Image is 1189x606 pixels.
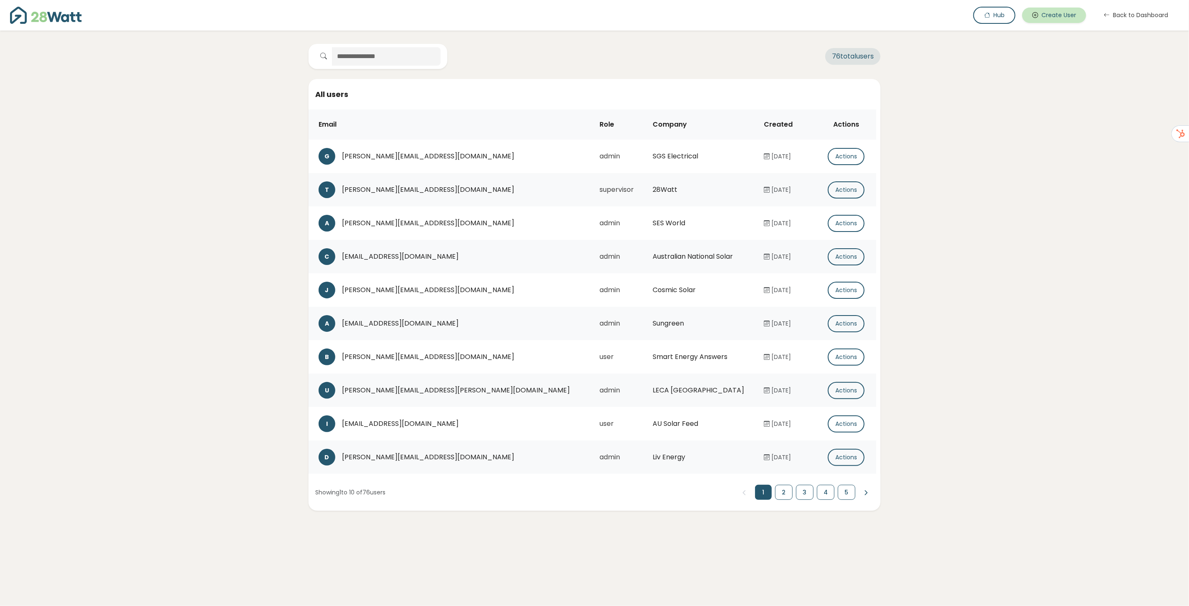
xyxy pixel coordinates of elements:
div: Showing 1 to 10 of 76 users [315,488,385,497]
span: admin [600,452,620,462]
span: supervisor [600,185,634,194]
div: U [319,382,335,399]
div: [DATE] [764,219,813,228]
th: Company [646,109,757,140]
div: [PERSON_NAME][EMAIL_ADDRESS][DOMAIN_NAME] [342,285,586,295]
div: Australian National Solar [653,252,750,262]
div: [DATE] [764,420,813,428]
div: LECA [GEOGRAPHIC_DATA] [653,385,750,395]
div: [DATE] [764,186,813,194]
div: A [319,315,335,332]
div: B [319,349,335,365]
div: [PERSON_NAME][EMAIL_ADDRESS][DOMAIN_NAME] [342,352,586,362]
div: [PERSON_NAME][EMAIL_ADDRESS][DOMAIN_NAME] [342,218,586,228]
div: 28Watt [653,185,750,195]
button: Actions [828,449,865,466]
span: admin [600,385,620,395]
div: [DATE] [764,453,813,462]
button: Actions [828,248,865,265]
div: [DATE] [764,152,813,161]
button: Back to Dashboard [1093,7,1179,24]
img: 28Watt [10,7,82,24]
span: user [600,352,614,362]
div: [EMAIL_ADDRESS][DOMAIN_NAME] [342,419,586,429]
button: Actions [828,215,865,232]
span: user [600,419,614,428]
div: Liv Energy [653,452,750,462]
button: Actions [828,382,865,399]
div: T [319,181,335,198]
div: [DATE] [764,286,813,295]
span: admin [600,252,620,261]
div: SGS Electrical [653,151,750,161]
div: [DATE] [764,353,813,362]
div: Cosmic Solar [653,285,750,295]
div: SES World [653,218,750,228]
div: [EMAIL_ADDRESS][DOMAIN_NAME] [342,252,586,262]
div: AU Solar Feed [653,419,750,429]
div: I [319,415,335,432]
div: C [319,248,335,265]
button: Actions [828,181,865,199]
div: [PERSON_NAME][EMAIL_ADDRESS][DOMAIN_NAME] [342,452,586,462]
button: 1 [755,485,772,500]
div: [EMAIL_ADDRESS][DOMAIN_NAME] [342,318,586,328]
div: Sungreen [653,318,750,328]
div: [PERSON_NAME][EMAIL_ADDRESS][DOMAIN_NAME] [342,185,586,195]
th: Actions [819,109,876,140]
span: admin [600,318,620,328]
div: [PERSON_NAME][EMAIL_ADDRESS][PERSON_NAME][DOMAIN_NAME] [342,385,586,395]
button: Create User [1022,8,1086,23]
button: 3 [796,485,814,500]
div: [DATE] [764,319,813,328]
div: J [319,282,335,298]
button: Actions [828,415,865,433]
div: [DATE] [764,252,813,261]
div: G [319,148,335,165]
span: admin [600,285,620,295]
button: Actions [828,282,865,299]
div: A [319,215,335,232]
div: [PERSON_NAME][EMAIL_ADDRESS][DOMAIN_NAME] [342,151,586,161]
div: [DATE] [764,386,813,395]
div: D [319,449,335,466]
button: Actions [828,349,865,366]
div: Smart Energy Answers [653,352,750,362]
span: admin [600,151,620,161]
button: 5 [838,485,855,500]
th: Email [309,109,593,140]
span: admin [600,218,620,228]
button: 2 [775,485,793,500]
button: Actions [828,148,865,165]
h5: All users [315,89,874,99]
span: 76 total users [825,48,880,65]
button: Actions [828,315,865,332]
th: Role [593,109,646,140]
th: Created [758,109,820,140]
button: 4 [817,485,834,500]
button: Hub [973,7,1015,24]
